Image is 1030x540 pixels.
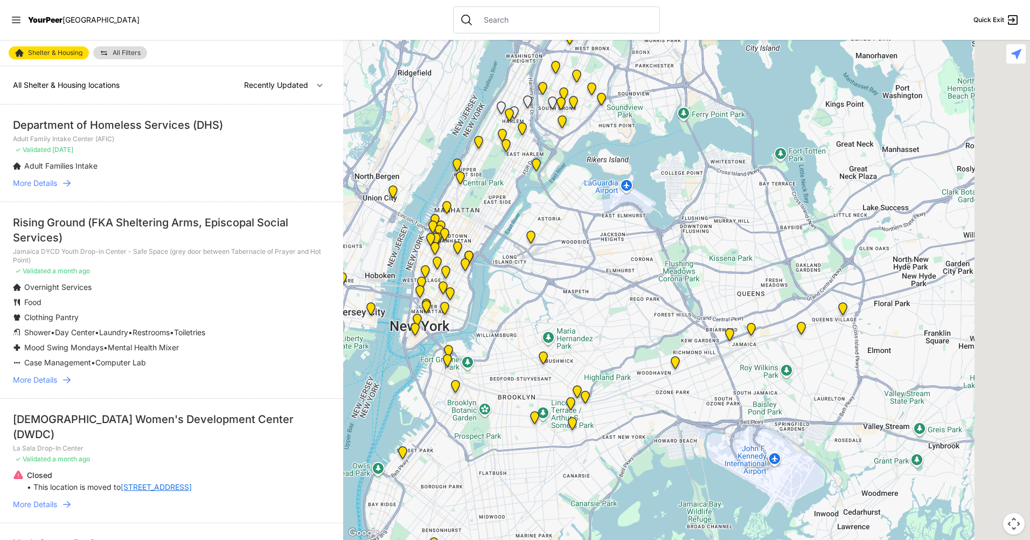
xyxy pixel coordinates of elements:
div: 30th Street Intake Center for Men [462,251,476,268]
div: CASA Coordinated Entry Program Perc Dop-in Center [386,185,400,203]
button: Map camera controls [1003,513,1025,535]
div: Queen of Peace Single Female-Identified Adult Shelter [495,101,508,119]
span: Overnight Services [24,282,92,292]
a: More Details [13,375,330,385]
input: Search [477,15,653,25]
div: Chelsea [424,233,437,250]
span: Computer Lab [95,358,146,367]
div: Queens - Main Office [524,231,538,248]
div: Manhattan Housing Court, Clerk's Office [420,300,433,317]
div: Bronx Recovery Support Center [563,32,576,49]
span: a month ago [52,267,90,275]
div: Antonio Olivieri Drop-in Center [431,232,444,250]
span: Adult Families Intake [24,161,98,170]
p: La Sala Drop-In Center [13,444,330,453]
a: Open this area in Google Maps (opens a new window) [346,526,381,540]
div: Administrative Office, No Walk-Ins [450,158,464,176]
a: Quick Exit [973,13,1019,26]
div: ServiceLine [429,233,443,250]
span: YourPeer [28,15,62,24]
span: Clothing Pantry [24,313,79,322]
div: The Bronx Pride Center [554,97,568,114]
span: • [51,328,55,337]
span: [GEOGRAPHIC_DATA] [62,15,140,24]
div: New York City Location [430,257,444,274]
p: Adult Family Intake Center (AFIC) [13,135,330,143]
a: Shelter & Housing [9,46,89,59]
div: Continuous Access Adult Drop-In (CADI) [564,397,577,414]
div: Headquarters [439,266,453,283]
div: [DEMOGRAPHIC_DATA] Women's Development Center (DWDC) [13,412,330,442]
span: ✓ Validated [15,267,51,275]
div: Hamilton Senior Center [454,171,467,189]
div: Franklin Women's Shelter and Intake [570,70,583,87]
div: HELP Women's Shelter and Intake Center [579,391,592,408]
div: Muslim Community Center (MCC) [396,446,409,463]
span: All Shelter & Housing locations [13,80,120,89]
div: Trinity Lutheran Church [472,136,485,153]
div: Corporate Office, no walk-ins [433,225,446,242]
div: Lower East Side Youth Drop-in Center. Yellow doors with grey buzzer on the right [438,302,451,319]
div: Third Street Men's Shelter and Clinic [436,281,450,299]
div: Bronx Youth Center (BYC) [557,87,570,105]
span: More Details [13,375,57,385]
div: Uptown/Harlem DYCD Youth Drop-in Center [503,108,516,126]
div: 820 MRT Residential Chemical Dependence Treatment Program [496,129,509,146]
div: Department of Homeless Services (DHS) [13,117,330,133]
div: Headquarters [442,345,455,362]
div: Brooklyn Housing Court, Clerk's Office [441,354,454,371]
div: Mainchance Adult Drop-in Center [451,241,464,259]
div: University Community Social Services (UCSS) [443,287,457,304]
span: Restrooms [133,328,170,337]
span: Mood Swing Mondays [24,343,103,352]
p: Jamaica DYCD Youth Drop-in Center - Safe Space (grey door between Tabernacle of Prayer and Hot Po... [13,247,330,265]
span: ✓ Validated [15,455,51,463]
div: Not the actual location. No walk-ins Please [419,265,432,282]
div: Sylvia's Place [426,220,440,238]
div: Main Office [415,276,428,294]
span: ✓ Validated [15,146,51,154]
a: All Filters [93,46,147,59]
span: a month ago [52,455,90,463]
img: Google [346,526,381,540]
a: More Details [13,178,330,189]
div: Adult Drop-in Center [669,356,682,373]
span: Shower [24,328,51,337]
div: Queen of Peace Single Male-Identified Adult Shelter [546,96,559,114]
a: [STREET_ADDRESS] [121,482,192,493]
div: 9th Avenue Drop-in Center [440,201,454,218]
div: Jamaica DYCD Youth Drop-in Center - Safe Space (grey door between Tabernacle of Prayer and Hot Po... [744,323,758,340]
div: Brooklyn DYCD Youth Drop-in Center [566,417,579,434]
span: All Filters [113,50,141,56]
p: • This location is moved to [27,482,192,493]
span: More Details [13,178,57,189]
div: Keener Men's Shelter [530,158,543,176]
div: Queens Housing Court, Clerk's Office [723,328,736,345]
div: New York [428,214,442,231]
div: Prevention Assistance and Temporary Housing (PATH) [536,82,549,99]
div: Main Location [336,272,349,289]
div: Headquarters [537,351,550,369]
span: Quick Exit [973,16,1004,24]
div: Living Room 24-Hour Drop-In Center [595,93,608,110]
div: Chelsea Foyer at The Christopher Temporary Youth Housing [428,242,442,259]
p: Closed [27,470,192,481]
div: Rising Ground (FKA Sheltering Arms, Episcopal Social Services) [13,215,330,245]
span: Day Center [55,328,95,337]
div: Main Office [410,314,424,331]
span: • [170,328,174,337]
span: More Details [13,499,57,510]
a: More Details [13,499,330,510]
div: Margaret Cochran Corbin VA Campus, Veteran's Hospital [458,258,472,275]
span: • [128,328,133,337]
div: The Gathering Place Drop-in Center [570,385,584,403]
span: Case Management [24,358,91,367]
span: Toiletries [174,328,205,337]
div: Main Location, SoHo, DYCD Youth Drop-in Center [413,285,427,302]
span: • [95,328,99,337]
span: [DATE] [52,146,73,154]
div: Main Location [528,411,541,428]
div: Hunts Point Multi-Service Center [567,96,580,113]
span: Laundry [99,328,128,337]
div: DYCD Youth Drop-in Center [434,220,448,238]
